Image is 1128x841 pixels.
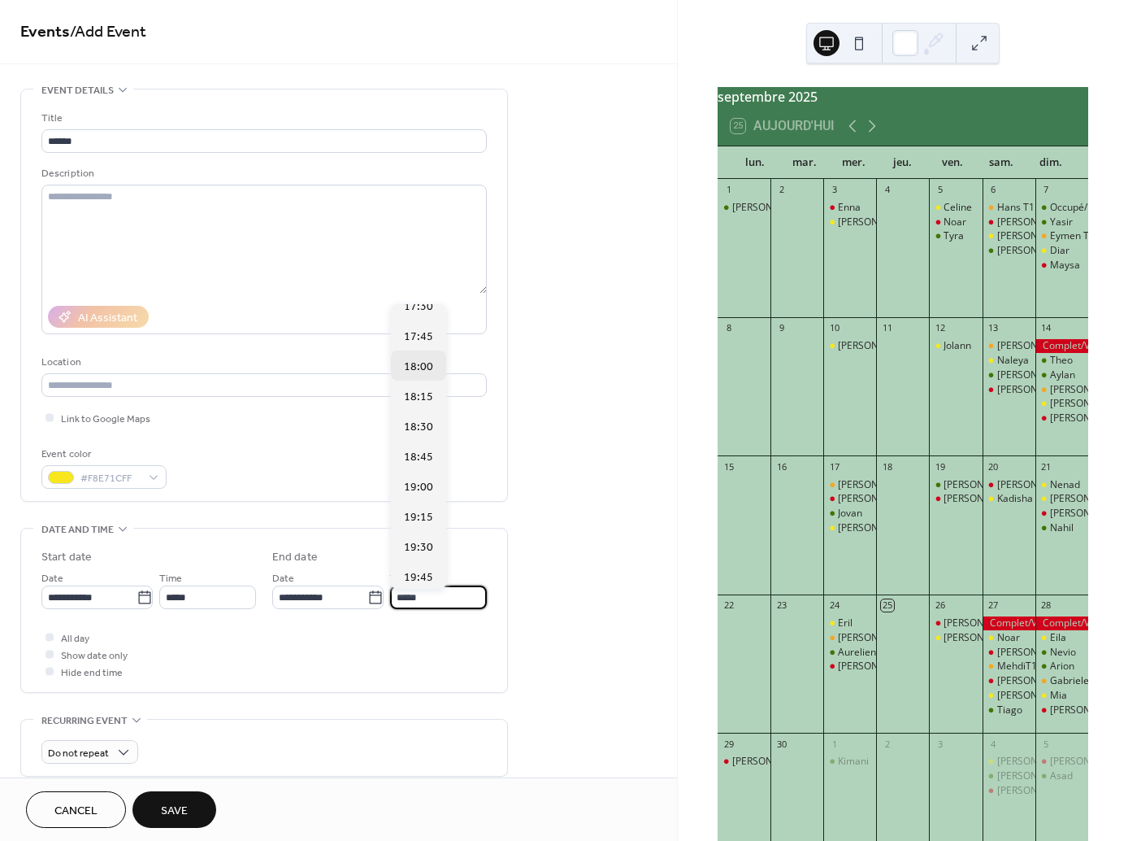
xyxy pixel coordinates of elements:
span: 19:00 [404,479,433,496]
div: Eila [1035,631,1088,645]
div: Alessio [823,492,876,506]
div: 29 [722,738,735,750]
div: Asad [1035,769,1088,783]
div: ven. [927,146,977,179]
div: mer. [829,146,879,179]
div: Arion [1035,660,1088,673]
div: [PERSON_NAME] [838,492,914,506]
div: Enzo [718,755,770,769]
div: 27 [987,599,1000,612]
div: Lavin Mira [823,521,876,535]
div: 30 [775,738,787,750]
div: [PERSON_NAME] [997,229,1074,243]
div: [PERSON_NAME] [997,769,1074,783]
div: Jessica [983,478,1035,492]
div: Gabriele T1 [1035,674,1088,688]
div: 12 [934,322,946,334]
div: Salvatore [983,689,1035,703]
span: 17:45 [404,329,433,346]
div: Kadisha [997,492,1033,506]
div: 11 [881,322,893,334]
div: Jolann [929,339,982,353]
div: 5 [1040,738,1052,750]
div: Nenad [1035,478,1088,492]
div: 5 [934,184,946,196]
div: [PERSON_NAME] [997,216,1074,229]
div: Aissatou [1035,755,1088,769]
div: MehdiT1 [983,660,1035,673]
div: Enzo Bryan [983,229,1035,243]
div: Eymen T1 [1050,229,1095,243]
div: [PERSON_NAME] [944,631,1020,645]
span: Time [390,570,413,587]
div: 1 [828,738,840,750]
div: Start date [41,549,92,566]
div: [PERSON_NAME] [1050,492,1126,506]
div: [PERSON_NAME] [944,617,1020,630]
div: Noemi [929,631,982,645]
div: 14 [1040,322,1052,334]
div: 6 [987,184,1000,196]
span: Show date only [61,647,128,665]
span: / Add Event [70,16,146,48]
div: dim. [1026,146,1075,179]
div: Noar [997,631,1020,645]
div: [PERSON_NAME] T1 [997,339,1087,353]
div: [PERSON_NAME] [1050,755,1126,769]
div: 13 [987,322,1000,334]
div: David [983,769,1035,783]
div: Celine [944,201,972,215]
div: Occupé/Besetzt [1035,201,1088,215]
span: Hide end time [61,665,123,682]
div: 4 [987,738,1000,750]
span: 19:30 [404,539,433,556]
div: Enna [823,201,876,215]
div: Mia [1035,689,1088,703]
span: Cancel [54,803,98,820]
button: Save [132,791,216,828]
div: Aurelien [838,646,876,660]
div: Eymen T1 [1035,229,1088,243]
div: Kimani [823,755,876,769]
div: 17 [828,460,840,473]
span: 19:45 [404,569,433,586]
div: 24 [828,599,840,612]
div: Jovan [838,507,862,521]
div: Nenad [1050,478,1080,492]
div: Complet/Voll [983,617,1035,630]
span: #F8E71CFF [80,470,141,487]
div: Noar [929,216,982,229]
div: Massimo [823,339,876,353]
div: Saron Amanuel [983,244,1035,258]
span: Event details [41,82,114,99]
div: 3 [934,738,946,750]
div: Enna [838,201,861,215]
div: Jovan [823,507,876,521]
div: Complet/Voll [1035,339,1088,353]
div: 4 [881,184,893,196]
div: Occupé/Besetzt [1050,201,1121,215]
div: [PERSON_NAME] [997,784,1074,798]
div: [PERSON_NAME] [838,339,914,353]
div: 2 [775,184,787,196]
div: Noar [944,216,966,229]
div: [PERSON_NAME] [944,478,1020,492]
div: Tiago [983,704,1035,717]
div: [PERSON_NAME] [997,689,1074,703]
div: 10 [828,322,840,334]
div: [PERSON_NAME] [1050,412,1126,425]
span: Do not repeat [48,744,109,763]
div: jeu. [879,146,928,179]
span: Recurring event [41,712,128,730]
div: Celine Maria [983,216,1035,229]
div: 2 [881,738,893,750]
div: lun. [731,146,780,179]
div: 20 [987,460,1000,473]
div: Lucie [823,216,876,229]
div: Description [41,165,484,182]
span: Link to Google Maps [61,411,150,428]
div: Jolann [944,339,971,353]
div: 7 [1040,184,1052,196]
div: Arion [1050,660,1074,673]
span: 18:45 [404,449,433,466]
